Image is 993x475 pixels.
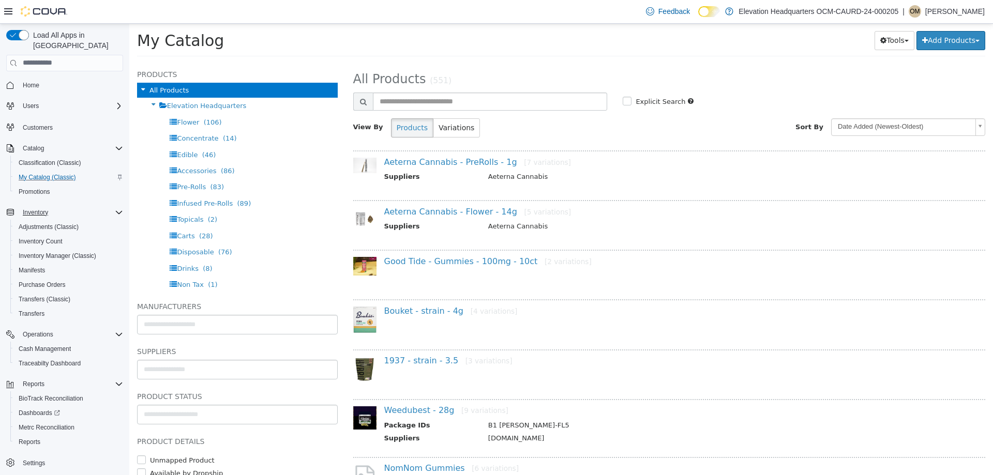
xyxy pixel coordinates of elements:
span: Reports [23,380,44,388]
span: Inventory [19,206,123,219]
label: Available by Dropship [18,445,94,455]
span: Adjustments (Classic) [19,223,79,231]
span: Drinks [48,241,69,249]
img: 150 [224,382,247,406]
a: Dashboards [10,406,127,420]
a: Aeterna Cannabis - Flower - 14g[5 variations] [255,183,442,193]
a: Inventory Count [14,235,67,248]
button: Catalog [2,141,127,156]
input: Dark Mode [698,6,720,17]
span: (8) [73,241,83,249]
a: Feedback [642,1,694,22]
a: Cash Management [14,343,75,355]
a: Purchase Orders [14,279,70,291]
span: Classification (Classic) [19,159,81,167]
span: Customers [23,124,53,132]
a: My Catalog (Classic) [14,171,80,183]
button: BioTrack Reconciliation [10,391,127,406]
h5: Product Status [8,366,208,379]
span: (14) [94,111,108,118]
div: Osvaldo Montalvo [909,5,921,18]
span: (2) [79,192,88,200]
button: Inventory Manager (Classic) [10,249,127,263]
button: Purchase Orders [10,278,127,292]
small: [4 variations] [341,283,388,292]
span: Concentrate [48,111,89,118]
span: Settings [23,459,45,467]
button: Metrc Reconciliation [10,420,127,435]
span: View By [224,99,254,107]
span: Metrc Reconciliation [19,423,74,432]
td: Aeterna Cannabis [351,197,833,210]
span: Reports [19,378,123,390]
p: [PERSON_NAME] [925,5,985,18]
button: Users [19,100,43,112]
h5: Product Details [8,411,208,424]
button: Add Products [787,7,856,26]
button: Transfers [10,307,127,321]
a: Good Tide - Gummies - 100mg - 10ct[2 variations] [255,233,462,242]
span: (1) [79,257,88,265]
span: Users [19,100,123,112]
img: missing-image.png [224,440,247,465]
button: Traceabilty Dashboard [10,356,127,371]
span: Promotions [19,188,50,196]
button: Reports [2,377,127,391]
button: Reports [19,378,49,390]
img: 150 [224,134,247,149]
small: [9 variations] [332,382,379,391]
small: (551) [300,52,322,62]
p: | [902,5,905,18]
a: Bouket - strain - 4g[4 variations] [255,282,388,292]
span: Inventory [23,208,48,217]
span: My Catalog (Classic) [19,173,76,181]
button: Cash Management [10,342,127,356]
label: Explicit Search [504,73,556,83]
span: BioTrack Reconciliation [19,394,83,403]
button: Variations [304,95,351,114]
th: Suppliers [255,148,351,161]
span: Promotions [14,186,123,198]
span: Traceabilty Dashboard [14,357,123,370]
span: (106) [74,95,93,102]
button: My Catalog (Classic) [10,170,127,185]
a: Classification (Classic) [14,157,85,169]
span: Home [19,79,123,91]
button: Reports [10,435,127,449]
span: (86) [92,143,106,151]
button: Inventory [2,205,127,220]
button: Settings [2,455,127,470]
td: [DOMAIN_NAME] [351,409,833,422]
span: Transfers (Classic) [14,293,123,305]
img: 150 [224,283,247,310]
span: Catalog [23,144,44,152]
span: Inventory Manager (Classic) [14,250,123,262]
span: My Catalog (Classic) [14,171,123,183]
button: Promotions [10,185,127,199]
span: Dashboards [14,407,123,419]
span: Dark Mode [698,17,699,18]
img: 150 [224,183,247,207]
a: Customers [19,121,57,134]
span: Inventory Manager (Classic) [19,252,96,260]
a: Home [19,79,43,91]
span: BioTrack Reconciliation [14,392,123,405]
span: Infused Pre-Rolls [48,176,103,183]
button: Adjustments (Classic) [10,220,127,234]
button: Inventory Count [10,234,127,249]
a: 1937 - strain - 3.5[3 variations] [255,332,383,342]
a: Adjustments (Classic) [14,221,83,233]
span: Purchase Orders [19,281,66,289]
span: Users [23,102,39,110]
span: Feedback [658,6,690,17]
td: Aeterna Cannabis [351,148,833,161]
a: Date Added (Newest-Oldest) [702,95,856,112]
a: Traceabilty Dashboard [14,357,85,370]
span: Load All Apps in [GEOGRAPHIC_DATA] [29,30,123,51]
span: Transfers [19,310,44,318]
span: Sort By [666,99,694,107]
span: Elevation Headquarters [38,78,117,86]
button: Operations [19,328,57,341]
th: Suppliers [255,197,351,210]
a: Transfers [14,308,49,320]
